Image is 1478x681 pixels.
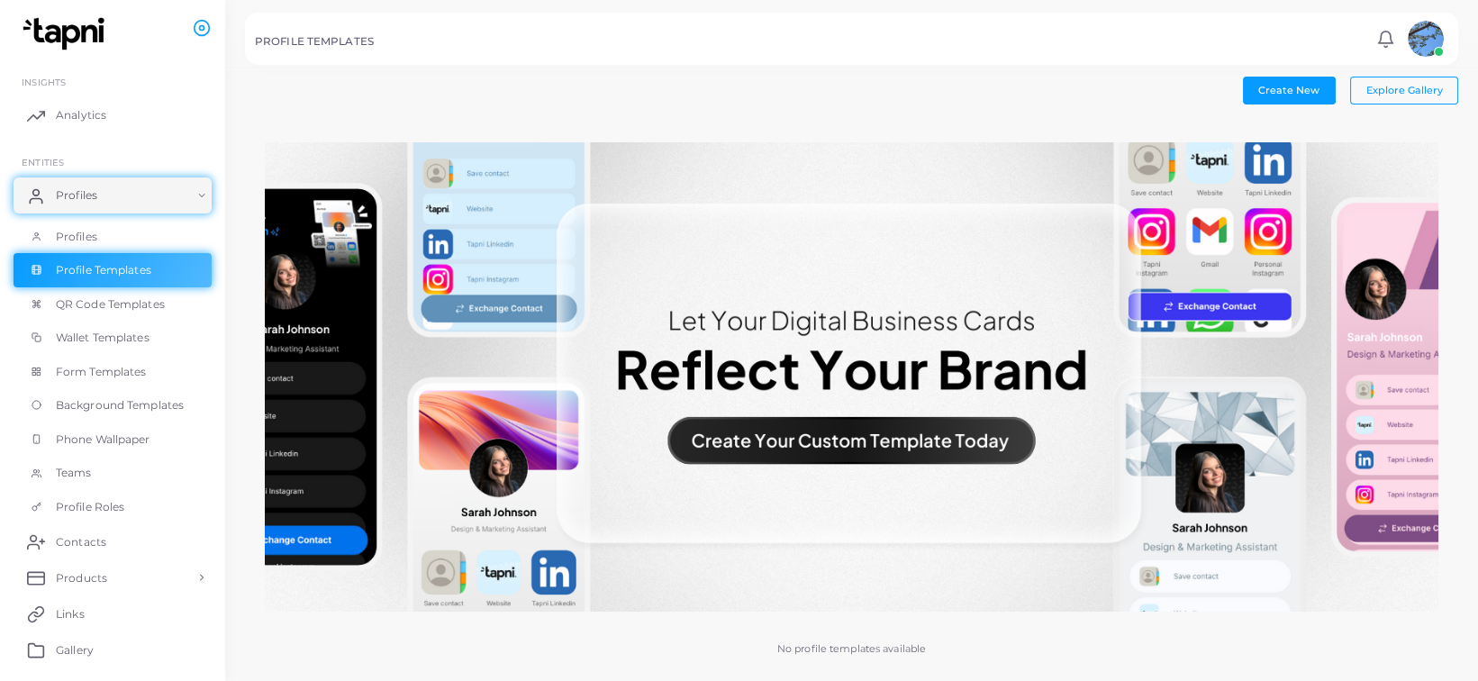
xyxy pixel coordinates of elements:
span: Profiles [56,229,97,245]
a: Profiles [14,177,212,213]
span: Profile Roles [56,499,124,515]
span: Products [56,570,107,586]
h5: PROFILE TEMPLATES [255,35,374,48]
span: Teams [56,465,92,481]
a: QR Code Templates [14,287,212,322]
button: Explore Gallery [1350,77,1458,104]
span: QR Code Templates [56,296,165,313]
a: Products [14,559,212,595]
span: Links [56,606,85,622]
a: Analytics [14,97,212,133]
a: Background Templates [14,388,212,422]
a: Profile Roles [14,490,212,524]
a: Form Templates [14,355,212,389]
a: Phone Wallpaper [14,422,212,457]
a: Wallet Templates [14,321,212,355]
span: Contacts [56,534,106,550]
span: Create New [1258,84,1319,96]
a: Teams [14,456,212,490]
span: INSIGHTS [22,77,66,87]
span: Analytics [56,107,106,123]
span: ENTITIES [22,157,64,168]
span: Phone Wallpaper [56,431,150,448]
span: Wallet Templates [56,330,150,346]
img: avatar [1408,21,1444,57]
a: Links [14,595,212,631]
span: Form Templates [56,364,147,380]
a: Profiles [14,220,212,254]
a: Contacts [14,523,212,559]
img: logo [16,17,116,50]
span: Gallery [56,642,94,658]
span: Background Templates [56,397,184,413]
img: No profile templates [265,142,1438,612]
span: Profile Templates [56,262,151,278]
button: Create New [1243,77,1336,104]
a: avatar [1402,21,1448,57]
a: Gallery [14,631,212,667]
a: Profile Templates [14,253,212,287]
p: No profile templates available [777,641,926,657]
span: Explore Gallery [1366,84,1443,96]
span: Profiles [56,187,97,204]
